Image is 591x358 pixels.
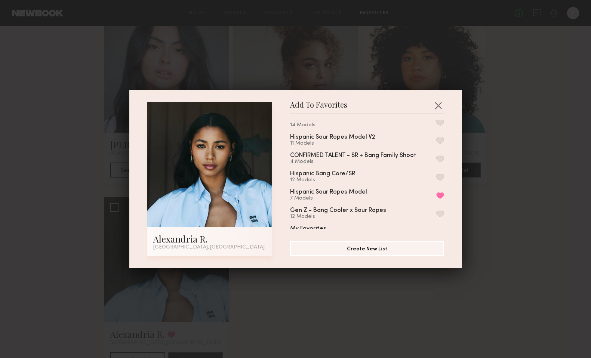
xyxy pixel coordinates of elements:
div: Hispanic Sour Ropes Model V2 [290,134,375,141]
div: My Favorites [290,226,326,232]
span: Add To Favorites [290,102,347,113]
div: 11 Models [290,141,393,146]
div: 4 Models [290,159,434,165]
div: Hispanic Bang Core/SR [290,171,355,177]
div: [GEOGRAPHIC_DATA], [GEOGRAPHIC_DATA] [153,245,266,250]
div: 12 Models [290,177,373,183]
div: 7 Models [290,195,385,201]
div: Gen Z - Bang Cooler x Sour Ropes [290,207,386,214]
div: 12 Models [290,214,404,220]
button: Close [432,99,444,111]
div: 14 Models [290,122,335,128]
div: CONFIRMED TALENT - SR + Bang Family Shoot [290,152,416,159]
button: Create New List [290,241,444,256]
div: Alexandria R. [153,233,266,245]
div: Hispanic Sour Ropes Model [290,189,367,195]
